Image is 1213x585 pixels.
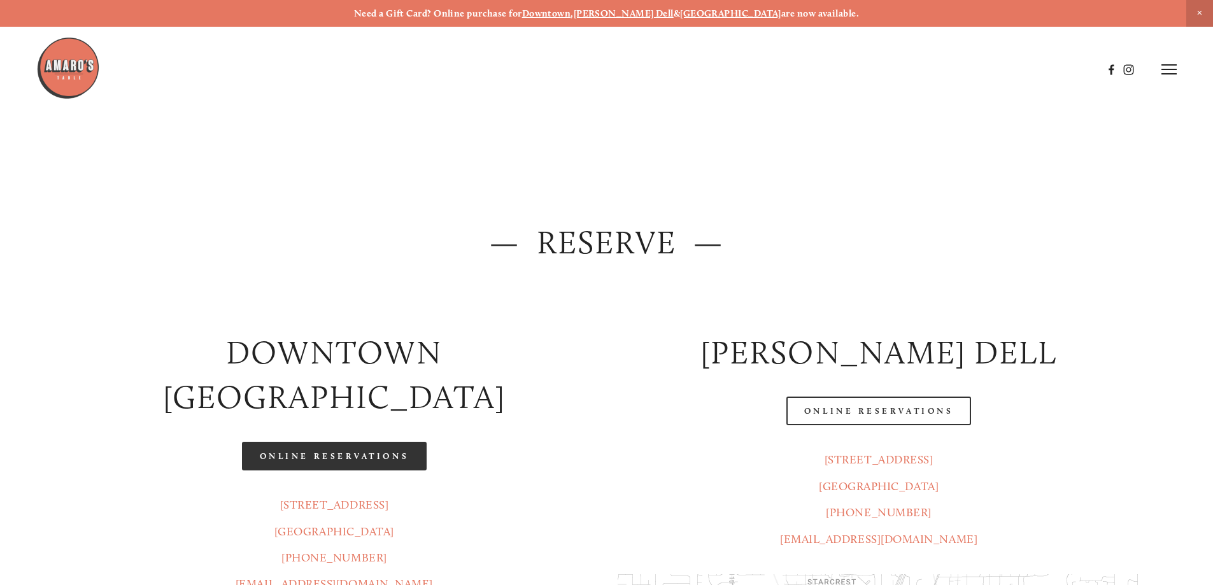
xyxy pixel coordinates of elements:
[826,505,932,519] a: [PHONE_NUMBER]
[242,442,427,470] a: Online Reservations
[680,8,781,19] a: [GEOGRAPHIC_DATA]
[280,498,389,512] a: [STREET_ADDRESS]
[73,330,595,421] h2: Downtown [GEOGRAPHIC_DATA]
[825,453,933,467] a: [STREET_ADDRESS]
[574,8,674,19] a: [PERSON_NAME] Dell
[781,8,859,19] strong: are now available.
[522,8,571,19] a: Downtown
[281,551,387,565] a: [PHONE_NUMBER]
[819,479,939,493] a: [GEOGRAPHIC_DATA]
[618,330,1140,376] h2: [PERSON_NAME] DELL
[36,36,100,100] img: Amaro's Table
[274,525,394,539] a: [GEOGRAPHIC_DATA]
[786,397,971,425] a: Online Reservations
[780,532,977,546] a: [EMAIL_ADDRESS][DOMAIN_NAME]
[73,220,1140,265] h2: — Reserve —
[674,8,680,19] strong: &
[354,8,522,19] strong: Need a Gift Card? Online purchase for
[571,8,573,19] strong: ,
